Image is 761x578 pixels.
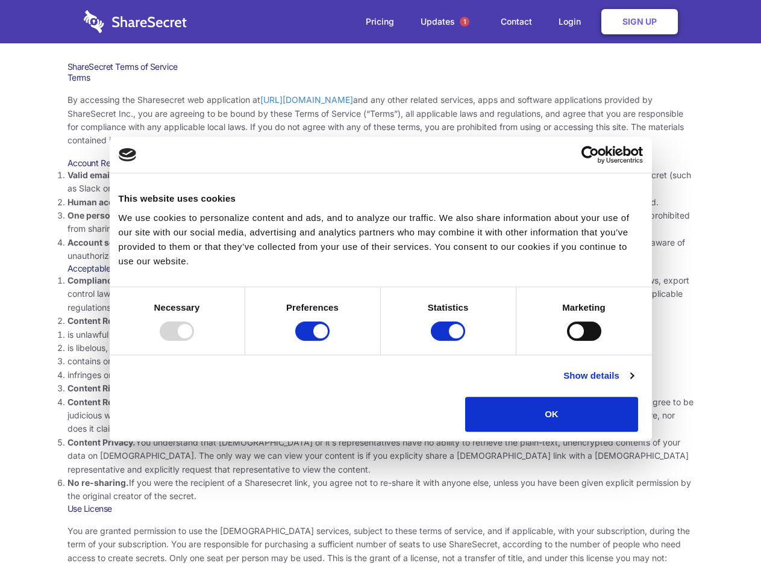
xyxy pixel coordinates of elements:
[67,209,694,236] li: You are not allowed to share account credentials. Each account is dedicated to the individual who...
[67,397,164,407] strong: Content Responsibility.
[354,3,406,40] a: Pricing
[67,477,129,488] strong: No re-sharing.
[67,158,694,169] h3: Account Requirements
[67,437,136,447] strong: Content Privacy.
[260,95,353,105] a: [URL][DOMAIN_NAME]
[286,302,339,312] strong: Preferences
[67,503,694,514] h3: Use License
[67,314,694,382] li: You agree NOT to use Sharesecret to upload or share content that:
[67,382,694,395] li: You agree that you will use Sharesecret only to secure and share content that you have the right ...
[67,383,132,393] strong: Content Rights.
[67,436,694,476] li: You understand that [DEMOGRAPHIC_DATA] or it’s representatives have no ability to retrieve the pl...
[67,524,694,565] p: You are granted permission to use the [DEMOGRAPHIC_DATA] services, subject to these terms of serv...
[563,368,633,383] a: Show details
[67,396,694,436] li: You are solely responsible for the content you share on Sharesecret, and with the people you shar...
[119,191,643,206] div: This website uses cookies
[67,275,249,285] strong: Compliance with local laws and regulations.
[67,210,170,220] strong: One person per account.
[67,196,694,209] li: Only human beings may create accounts. “Bot” accounts — those created by software, in an automate...
[67,368,694,382] li: infringes on any proprietary right of any party, including patent, trademark, trade secret, copyr...
[460,17,469,26] span: 1
[67,476,694,503] li: If you were the recipient of a Sharesecret link, you agree not to re-share it with anyone else, u...
[67,197,140,207] strong: Human accounts.
[154,302,200,312] strong: Necessary
[465,397,638,432] button: OK
[67,315,155,326] strong: Content Restrictions.
[67,236,694,263] li: You are responsible for your own account security, including the security of your Sharesecret acc...
[601,9,678,34] a: Sign Up
[546,3,599,40] a: Login
[67,169,694,196] li: You must provide a valid email address, either directly, or through approved third-party integrat...
[489,3,544,40] a: Contact
[84,10,187,33] img: logo-wordmark-white-trans-d4663122ce5f474addd5e946df7df03e33cb6a1c49d2221995e7729f52c070b2.svg
[67,341,694,355] li: is libelous, defamatory, or fraudulent
[67,170,115,180] strong: Valid email.
[67,263,694,274] h3: Acceptable Use
[119,148,137,161] img: logo
[67,355,694,368] li: contains or installs any active malware or exploits, or uses our platform for exploit delivery (s...
[67,237,140,247] strong: Account security.
[67,72,694,83] h3: Terms
[537,146,643,164] a: Usercentrics Cookiebot - opens in a new window
[67,274,694,314] li: Your use of the Sharesecret must not violate any applicable laws, including copyright or trademar...
[67,61,694,72] h1: ShareSecret Terms of Service
[67,93,694,148] p: By accessing the Sharesecret web application at and any other related services, apps and software...
[562,302,606,312] strong: Marketing
[67,328,694,341] li: is unlawful or promotes unlawful activities
[119,211,643,269] div: We use cookies to personalize content and ads, and to analyze our traffic. We also share informat...
[428,302,469,312] strong: Statistics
